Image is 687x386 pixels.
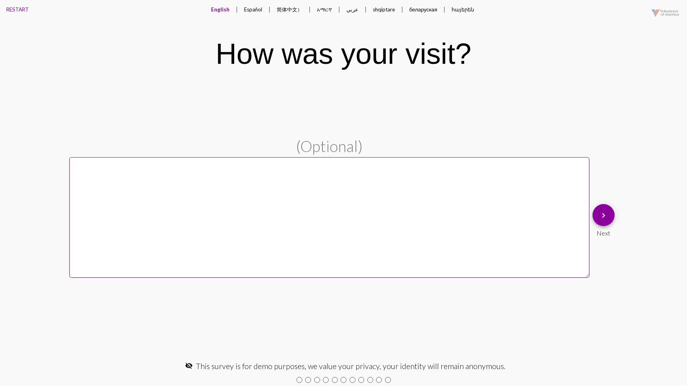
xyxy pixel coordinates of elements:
[185,362,193,369] mat-icon: visibility_off
[196,362,506,371] span: This survey is for demo purposes, we value your privacy, your identity will remain anonymous.
[216,37,471,71] div: How was your visit?
[296,137,363,155] span: (Optional)
[599,211,608,220] mat-icon: keyboard_arrow_right
[593,226,615,237] div: Next
[646,2,685,24] img: VOAmerica-1920-logo-pos-alpha-20210513.png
